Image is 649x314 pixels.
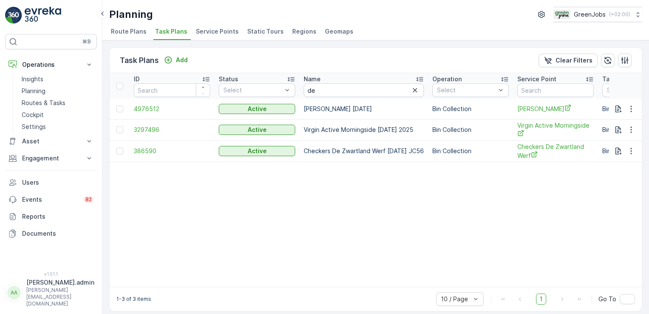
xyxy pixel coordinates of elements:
[22,123,46,131] p: Settings
[432,105,509,113] p: Bin Collection
[432,75,462,83] p: Operation
[304,105,424,113] p: [PERSON_NAME] [DATE]
[432,126,509,134] p: Bin Collection
[25,7,61,24] img: logo_light-DOdMpM7g.png
[26,278,94,287] p: [PERSON_NAME].admin
[22,75,43,83] p: Insights
[22,212,93,221] p: Reports
[609,11,630,18] p: ( +02:00 )
[5,174,97,191] a: Users
[22,111,44,119] p: Cockpit
[517,143,594,160] a: Checkers De Zwartland Werf
[155,27,187,36] span: Task Plans
[18,109,97,121] a: Cockpit
[5,56,97,73] button: Operations
[223,86,282,94] p: Select
[553,7,642,22] button: GreenJobs(+02:00)
[176,56,188,64] p: Add
[248,147,267,155] p: Active
[219,125,295,135] button: Active
[325,27,353,36] span: Geomaps
[517,83,594,97] input: Search
[196,27,239,36] span: Service Points
[219,146,295,156] button: Active
[5,208,97,225] a: Reports
[22,229,93,238] p: Documents
[5,191,97,208] a: Events82
[18,97,97,109] a: Routes & Tasks
[22,178,93,187] p: Users
[437,86,496,94] p: Select
[5,133,97,150] button: Asset
[5,225,97,242] a: Documents
[22,195,79,204] p: Events
[5,7,22,24] img: logo
[517,121,594,139] a: Virgin Active Morningside
[18,73,97,85] a: Insights
[111,27,147,36] span: Route Plans
[539,54,598,67] button: Clear Filters
[22,99,65,107] p: Routes & Tasks
[5,271,97,277] span: v 1.51.1
[82,38,91,45] p: ⌘B
[22,154,80,163] p: Engagement
[556,56,593,65] p: Clear Filters
[5,150,97,167] button: Engagement
[116,126,123,133] div: Toggle Row Selected
[26,287,94,307] p: [PERSON_NAME][EMAIL_ADDRESS][DOMAIN_NAME]
[134,105,210,113] a: 4976512
[248,105,267,113] p: Active
[22,137,80,146] p: Asset
[517,75,556,83] p: Service Point
[219,75,238,83] p: Status
[134,83,210,97] input: Search
[598,295,616,303] span: Go To
[7,286,21,300] div: AA
[304,83,424,97] input: Search
[134,126,210,134] a: 3297496
[536,294,546,305] span: 1
[116,296,151,303] p: 1-3 of 3 items
[161,55,191,65] button: Add
[5,278,97,307] button: AA[PERSON_NAME].admin[PERSON_NAME][EMAIL_ADDRESS][DOMAIN_NAME]
[553,10,570,19] img: Green_Jobs_Logo.png
[134,147,210,155] a: 386590
[304,75,321,83] p: Name
[292,27,316,36] span: Regions
[517,104,594,113] a: Val de Vine
[432,147,509,155] p: Bin Collection
[85,196,92,203] p: 82
[602,75,646,83] p: Task Template
[22,60,80,69] p: Operations
[18,121,97,133] a: Settings
[304,147,424,155] p: Checkers De Zwartland Werf [DATE] JC56
[248,126,267,134] p: Active
[116,148,123,154] div: Toggle Row Selected
[18,85,97,97] a: Planning
[134,75,140,83] p: ID
[22,87,45,95] p: Planning
[574,10,606,19] p: GreenJobs
[304,126,424,134] p: Virgin Active Morningside [DATE] 2025
[247,27,284,36] span: Static Tours
[120,54,159,66] p: Task Plans
[116,106,123,112] div: Toggle Row Selected
[109,8,153,21] p: Planning
[219,104,295,114] button: Active
[517,104,594,113] span: [PERSON_NAME]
